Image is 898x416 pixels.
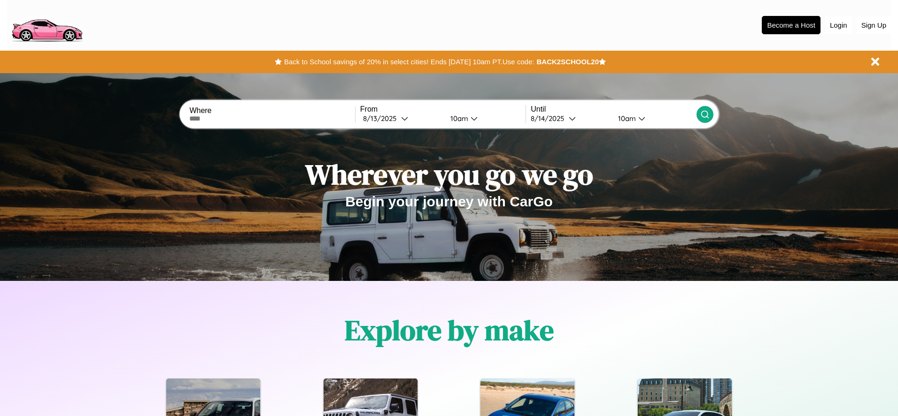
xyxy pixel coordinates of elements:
h1: Explore by make [345,311,554,349]
label: Where [189,106,355,115]
label: From [360,105,526,113]
button: 10am [443,113,526,123]
div: 8 / 14 / 2025 [531,114,569,123]
button: Become a Host [762,16,821,34]
div: 8 / 13 / 2025 [363,114,401,123]
button: 10am [611,113,696,123]
div: 10am [613,114,638,123]
button: Sign Up [857,16,891,34]
img: logo [7,5,86,44]
label: Until [531,105,696,113]
b: BACK2SCHOOL20 [536,58,599,66]
div: 10am [446,114,471,123]
button: 8/13/2025 [360,113,443,123]
button: Back to School savings of 20% in select cities! Ends [DATE] 10am PT.Use code: [282,55,536,68]
button: Login [825,16,852,34]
